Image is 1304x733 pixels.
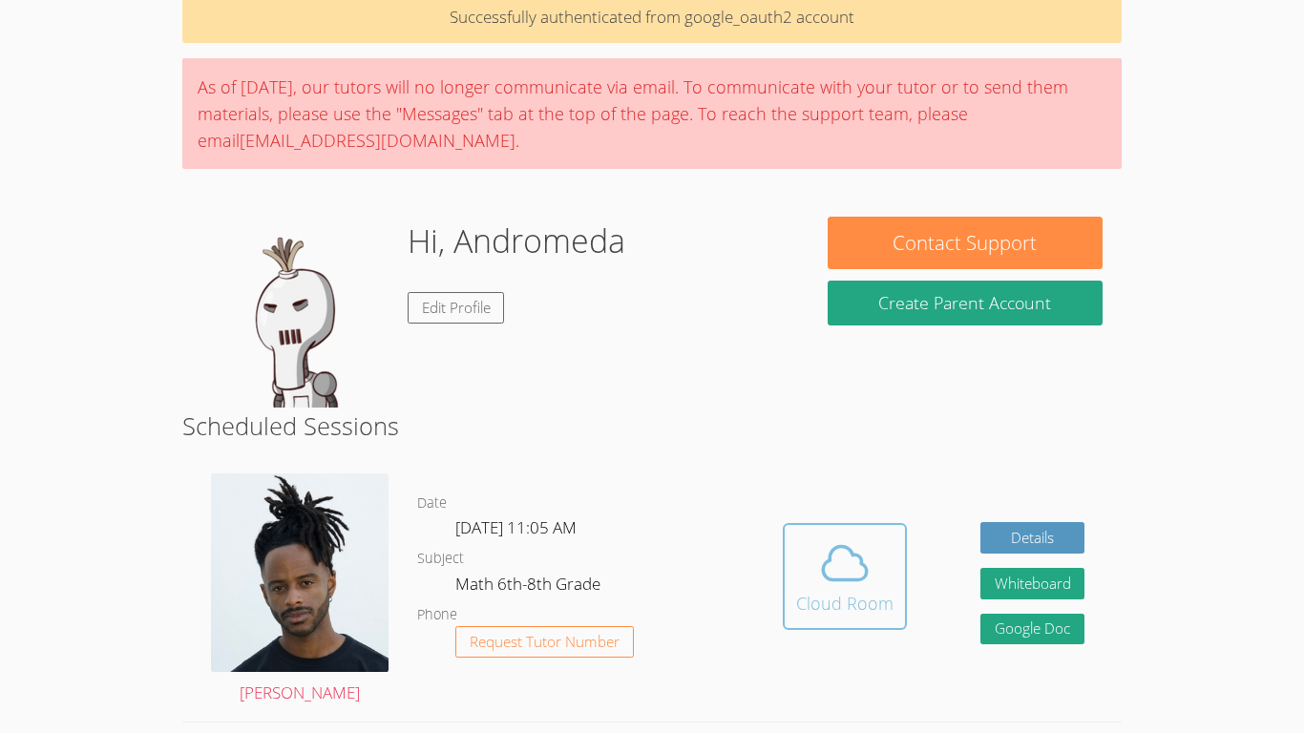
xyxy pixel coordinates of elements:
img: Portrait.jpg [211,473,389,671]
button: Create Parent Account [828,281,1103,325]
dt: Subject [417,547,464,571]
dt: Phone [417,603,457,627]
button: Whiteboard [980,568,1085,599]
a: Details [980,522,1085,554]
dt: Date [417,492,447,515]
span: [DATE] 11:05 AM [455,516,577,538]
h2: Scheduled Sessions [182,408,1122,444]
button: Request Tutor Number [455,626,634,658]
a: [PERSON_NAME] [211,473,389,707]
h1: Hi, Andromeda [408,217,625,265]
img: default.png [201,217,392,408]
div: Cloud Room [796,590,894,617]
button: Cloud Room [783,523,907,630]
dd: Math 6th-8th Grade [455,571,604,603]
a: Google Doc [980,614,1085,645]
div: As of [DATE], our tutors will no longer communicate via email. To communicate with your tutor or ... [182,58,1122,169]
a: Edit Profile [408,292,505,324]
button: Contact Support [828,217,1103,269]
span: Request Tutor Number [470,635,620,649]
